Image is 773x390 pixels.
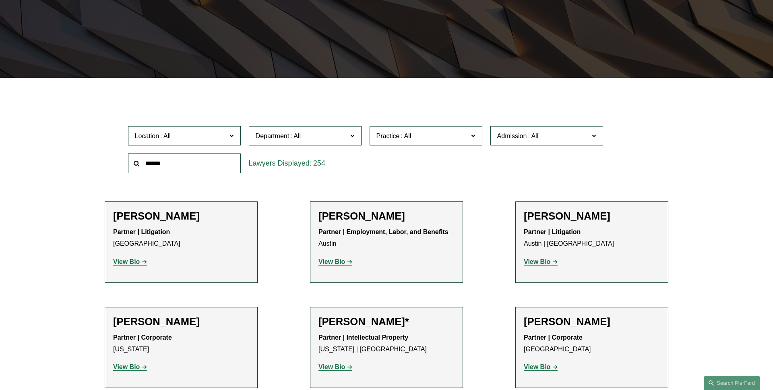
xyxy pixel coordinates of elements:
span: Practice [376,133,400,139]
span: Department [256,133,289,139]
h2: [PERSON_NAME] [113,210,249,222]
h2: [PERSON_NAME] [318,210,455,222]
p: [US_STATE] [113,332,249,355]
span: Admission [497,133,527,139]
a: View Bio [524,363,558,370]
strong: Partner | Litigation [113,228,170,235]
strong: Partner | Corporate [113,334,172,341]
a: View Bio [524,258,558,265]
a: View Bio [318,258,352,265]
strong: View Bio [113,258,140,265]
strong: View Bio [524,363,550,370]
strong: View Bio [318,258,345,265]
h2: [PERSON_NAME] [113,315,249,328]
p: Austin | [GEOGRAPHIC_DATA] [524,226,660,250]
span: 254 [313,159,325,167]
strong: Partner | Corporate [524,334,583,341]
strong: Partner | Litigation [524,228,581,235]
p: [GEOGRAPHIC_DATA] [113,226,249,250]
a: View Bio [318,363,352,370]
h2: [PERSON_NAME] [524,210,660,222]
strong: View Bio [524,258,550,265]
h2: [PERSON_NAME] [524,315,660,328]
strong: Partner | Employment, Labor, and Benefits [318,228,449,235]
a: View Bio [113,258,147,265]
a: View Bio [113,363,147,370]
a: Search this site [704,376,760,390]
strong: Partner | Intellectual Property [318,334,408,341]
strong: View Bio [318,363,345,370]
span: Location [135,133,159,139]
p: [GEOGRAPHIC_DATA] [524,332,660,355]
strong: View Bio [113,363,140,370]
p: [US_STATE] | [GEOGRAPHIC_DATA] [318,332,455,355]
p: Austin [318,226,455,250]
h2: [PERSON_NAME]* [318,315,455,328]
